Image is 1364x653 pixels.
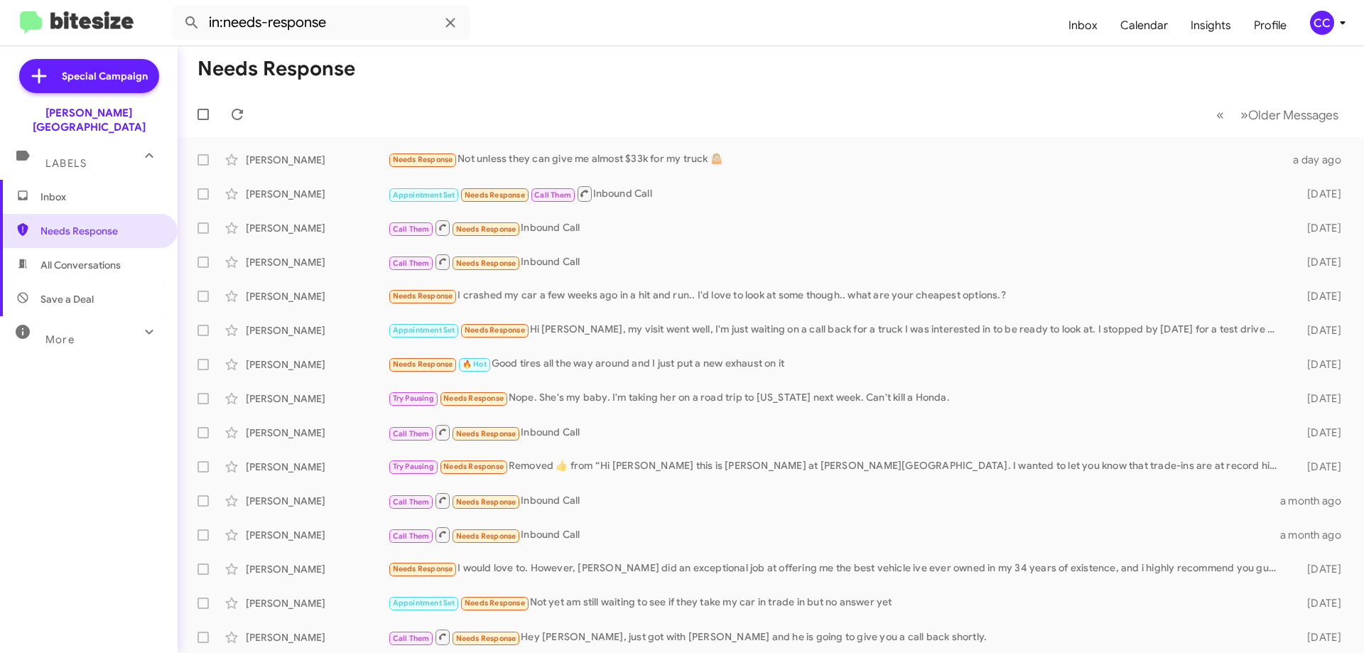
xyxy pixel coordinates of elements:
div: [PERSON_NAME] [246,221,388,235]
div: [PERSON_NAME] [246,255,388,269]
div: Inbound Call [388,526,1280,544]
span: Needs Response [456,259,516,268]
div: [PERSON_NAME] [246,630,388,644]
span: Call Them [393,497,430,507]
a: Inbox [1057,5,1109,46]
h1: Needs Response [197,58,355,80]
div: [DATE] [1284,426,1353,440]
div: Inbound Call [388,253,1284,271]
div: I crashed my car a few weeks ago in a hit and run.. I'd love to look at some though.. what are yo... [388,288,1284,304]
div: [DATE] [1284,289,1353,303]
span: Needs Response [456,634,516,643]
div: Inbound Call [388,423,1284,441]
span: Call Them [393,259,430,268]
div: [PERSON_NAME] [246,528,388,542]
div: a month ago [1280,528,1353,542]
div: [DATE] [1284,460,1353,474]
div: Good tires all the way around and I just put a new exhaust on it [388,356,1284,372]
div: [PERSON_NAME] [246,426,388,440]
button: CC [1298,11,1348,35]
div: [PERSON_NAME] [246,392,388,406]
span: Needs Response [456,531,516,541]
div: Nope. She's my baby. I'm taking her on a road trip to [US_STATE] next week. Can't kill a Honda. [388,390,1284,406]
div: CC [1310,11,1334,35]
span: Call Them [393,225,430,234]
div: [PERSON_NAME] [246,562,388,576]
span: More [45,333,75,346]
div: [DATE] [1284,596,1353,610]
span: Needs Response [465,598,525,608]
input: Search [172,6,470,40]
div: [PERSON_NAME] [246,357,388,372]
span: Needs Response [465,190,525,200]
div: Inbound Call [388,185,1284,203]
div: Not unless they can give me almost $33k for my truck 🤷🏼 [388,151,1284,168]
div: Hi [PERSON_NAME], my visit went well, I'm just waiting on a call back for a truck I was intereste... [388,322,1284,338]
span: Needs Response [456,497,516,507]
span: Needs Response [443,394,504,403]
span: 🔥 Hot [462,360,487,369]
span: Call Them [393,531,430,541]
span: Try Pausing [393,462,434,471]
div: Inbound Call [388,219,1284,237]
div: [PERSON_NAME] [246,596,388,610]
div: [DATE] [1284,323,1353,338]
div: [PERSON_NAME] [246,153,388,167]
span: Call Them [393,429,430,438]
span: Needs Response [456,225,516,234]
div: [DATE] [1284,357,1353,372]
span: Special Campaign [62,69,148,83]
span: Appointment Set [393,190,455,200]
a: Special Campaign [19,59,159,93]
div: [PERSON_NAME] [246,289,388,303]
div: Inbound Call [388,492,1280,509]
span: Inbox [40,190,161,204]
span: Needs Response [40,224,161,238]
div: I would love to. However, [PERSON_NAME] did an exceptional job at offering me the best vehicle iv... [388,561,1284,577]
button: Previous [1208,100,1233,129]
span: Needs Response [393,155,453,164]
span: Labels [45,157,87,170]
div: a day ago [1284,153,1353,167]
span: Needs Response [443,462,504,471]
span: All Conversations [40,258,121,272]
div: [DATE] [1284,562,1353,576]
div: a month ago [1280,494,1353,508]
span: Appointment Set [393,325,455,335]
span: « [1216,106,1224,124]
span: Save a Deal [40,292,94,306]
span: Needs Response [393,291,453,301]
a: Profile [1243,5,1298,46]
div: Not yet am still waiting to see if they take my car in trade in but no answer yet [388,595,1284,611]
a: Calendar [1109,5,1179,46]
div: [DATE] [1284,255,1353,269]
span: Try Pausing [393,394,434,403]
nav: Page navigation example [1208,100,1347,129]
span: Call Them [393,634,430,643]
span: » [1240,106,1248,124]
div: [DATE] [1284,187,1353,201]
span: Needs Response [393,564,453,573]
button: Next [1232,100,1347,129]
div: [PERSON_NAME] [246,494,388,508]
div: [PERSON_NAME] [246,323,388,338]
span: Needs Response [465,325,525,335]
span: Call Them [534,190,571,200]
span: Older Messages [1248,107,1338,123]
div: [PERSON_NAME] [246,460,388,474]
span: Needs Response [393,360,453,369]
span: Appointment Set [393,598,455,608]
a: Insights [1179,5,1243,46]
div: [DATE] [1284,221,1353,235]
span: Needs Response [456,429,516,438]
div: [DATE] [1284,630,1353,644]
div: [PERSON_NAME] [246,187,388,201]
div: Hey [PERSON_NAME], just got with [PERSON_NAME] and he is going to give you a call back shortly. [388,628,1284,646]
div: Removed ‌👍‌ from “ Hi [PERSON_NAME] this is [PERSON_NAME] at [PERSON_NAME][GEOGRAPHIC_DATA]. I wa... [388,458,1284,475]
div: [DATE] [1284,392,1353,406]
